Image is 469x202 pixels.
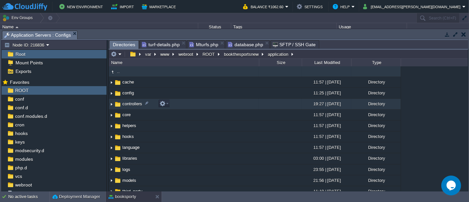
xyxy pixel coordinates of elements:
a: modules [14,156,34,162]
img: AMDAwAAAACH5BAEAAAAALAAAAAABAAEAAAICRAEAOw== [114,112,121,119]
a: hooks [14,130,29,136]
img: AMDAwAAAACH5BAEAAAAALAAAAAABAAEAAAICRAEAOw== [114,177,121,184]
iframe: chat widget [441,176,462,195]
img: AMDAwAAAACH5BAEAAAAALAAAAAABAAEAAAICRAEAOw== [114,122,121,130]
div: Usage [337,23,407,31]
a: conf.modules.d [14,113,48,119]
a: core [121,112,132,118]
a: Exports [14,68,32,74]
div: Directory [351,110,401,120]
div: Type [352,59,401,66]
a: controllers [121,101,143,107]
div: Directory [351,120,401,131]
div: Directory [351,131,401,142]
a: third_party [121,188,143,194]
span: database.php [228,41,263,49]
button: [EMAIL_ADDRESS][PERSON_NAME][DOMAIN_NAME] [363,3,462,11]
div: Size [260,59,302,66]
img: AMDAwAAAACH5BAEAAAAALAAAAAABAAEAAAICRAEAOw== [109,88,114,98]
span: Mturfs.php [189,41,218,49]
div: Tags [232,23,336,31]
button: Env Groups [2,13,35,22]
button: application [267,51,290,57]
span: turf-details.php [142,41,180,49]
img: AMDAwAAAACH5BAEAAAAALAAAAAABAAEAAAICRAEAOw== [114,166,121,173]
div: Directory [351,175,401,185]
img: AMDAwAAAACH5BAEAAAAALAAAAAABAAEAAAICRAEAOw== [114,155,121,162]
a: cron [14,122,25,128]
div: 11:57 | [DATE] [302,77,351,87]
div: 19:27 | [DATE] [302,99,351,109]
div: Directory [351,99,401,109]
a: Favorites [9,80,30,85]
span: conf.d [14,105,29,111]
a: php.d [14,165,28,171]
button: Marketplace [142,3,178,11]
a: models [121,178,137,183]
a: Root [14,51,26,57]
div: Directory [351,153,401,163]
img: AMDAwAAAACH5BAEAAAAALAAAAAABAAEAAAICRAEAOw== [109,68,116,76]
div: 21:56 | [DATE] [302,175,351,185]
span: vcs [14,173,23,179]
input: Click to enter the path [109,50,468,59]
li: /var/www/webroot/ROOT/bookthesportsnew/application/views/home/turf-details.php [140,40,186,49]
img: AMDAwAAAACH5BAEAAAAALAAAAAABAAEAAAICRAEAOw== [109,176,114,186]
div: 11:57 | [DATE] [302,110,351,120]
img: AMDAwAAAACH5BAEAAAAALAAAAAABAAEAAAICRAEAOw== [114,144,121,151]
a: language [121,145,141,150]
button: webroot [177,51,195,57]
div: Directory [351,77,401,87]
img: AMDAwAAAACH5BAEAAAAALAAAAAABAAEAAAICRAEAOw== [114,133,121,141]
div: Status [199,23,231,31]
button: booksporty [109,193,136,200]
a: Mount Points [14,60,44,66]
a: conf [14,96,25,102]
a: php.ini [14,190,30,196]
span: config [121,90,135,96]
button: New Environment [59,3,105,11]
div: Last Modified [302,59,351,66]
div: 11:57 | [DATE] [302,131,351,142]
div: 03:00 | [DATE] [302,153,351,163]
a: libraries [121,155,138,161]
div: 11:10 | [DATE] [302,186,351,196]
span: Directories [113,41,135,49]
div: Name [1,23,198,31]
img: CloudJiffy [2,3,47,11]
a: logs [121,167,131,172]
a: .. [116,69,121,74]
a: modsecurity.d [14,148,45,153]
button: Import [111,3,136,11]
span: cache [121,79,135,85]
span: SFTP / SSH Gate [273,41,316,49]
button: Balance ₹1062.60 [243,3,285,11]
button: bookthesportsnew [223,51,260,57]
img: AMDAwAAAACH5BAEAAAAALAAAAAABAAEAAAICRAEAOw== [109,77,114,87]
button: ROOT [202,51,216,57]
button: Settings [297,3,325,11]
div: 23:55 | [DATE] [302,164,351,175]
a: ROOT [14,87,30,93]
a: webroot [14,182,33,188]
button: Help [333,3,352,11]
a: helpers [121,123,137,128]
img: AMDAwAAAACH5BAEAAAAALAAAAAABAAEAAAICRAEAOw== [109,132,114,142]
a: keys [14,139,26,145]
img: AMDAwAAAACH5BAEAAAAALAAAAAABAAEAAAICRAEAOw== [109,99,114,109]
li: /var/www/webroot/ROOT/bookthesportsnew/application/config/database.php [226,40,270,49]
